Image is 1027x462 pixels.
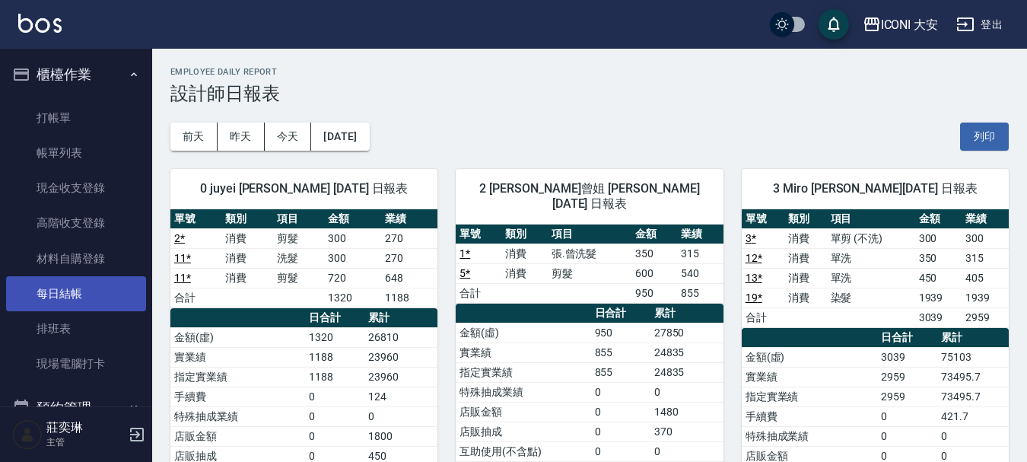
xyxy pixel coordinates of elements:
[364,406,437,426] td: 0
[170,209,221,229] th: 單號
[742,209,1009,328] table: a dense table
[273,209,324,229] th: 項目
[937,367,1009,387] td: 73495.7
[960,123,1009,151] button: 列印
[591,402,650,422] td: 0
[18,14,62,33] img: Logo
[877,347,937,367] td: 3039
[677,244,723,263] td: 315
[877,328,937,348] th: 日合計
[324,288,380,307] td: 1320
[742,387,878,406] td: 指定實業績
[937,426,1009,446] td: 0
[857,9,945,40] button: ICONI 大安
[170,209,437,308] table: a dense table
[381,209,437,229] th: 業績
[456,343,590,362] td: 實業績
[6,388,146,428] button: 預約管理
[381,228,437,248] td: 270
[742,307,784,327] td: 合計
[962,228,1009,248] td: 300
[548,244,632,263] td: 張.曾洗髮
[827,268,915,288] td: 單洗
[827,248,915,268] td: 單洗
[591,362,650,382] td: 855
[742,209,784,229] th: 單號
[474,181,704,212] span: 2 [PERSON_NAME]曾姐 [PERSON_NAME] [DATE] 日報表
[273,248,324,268] td: 洗髮
[827,209,915,229] th: 項目
[305,308,364,328] th: 日合計
[501,263,547,283] td: 消費
[784,268,827,288] td: 消費
[937,347,1009,367] td: 75103
[962,307,1009,327] td: 2959
[591,323,650,343] td: 950
[950,11,1009,39] button: 登出
[381,268,437,288] td: 648
[915,228,962,248] td: 300
[170,288,221,307] td: 合計
[170,426,305,446] td: 店販金額
[170,123,218,151] button: 前天
[381,248,437,268] td: 270
[364,327,437,347] td: 26810
[311,123,369,151] button: [DATE]
[784,228,827,248] td: 消費
[265,123,312,151] button: 今天
[6,100,146,135] a: 打帳單
[456,225,723,304] table: a dense table
[46,435,124,449] p: 主管
[456,441,590,461] td: 互助使用(不含點)
[591,343,650,362] td: 855
[650,441,723,461] td: 0
[937,387,1009,406] td: 73495.7
[6,206,146,241] a: 高階收支登錄
[324,209,380,229] th: 金額
[6,135,146,170] a: 帳單列表
[760,181,990,196] span: 3 Miro [PERSON_NAME][DATE] 日報表
[631,225,677,244] th: 金額
[877,426,937,446] td: 0
[631,283,677,303] td: 950
[273,228,324,248] td: 剪髮
[650,304,723,323] th: 累計
[170,367,305,387] td: 指定實業績
[650,362,723,382] td: 24835
[364,367,437,387] td: 23960
[324,228,380,248] td: 300
[962,288,1009,307] td: 1939
[915,307,962,327] td: 3039
[742,347,878,367] td: 金額(虛)
[915,209,962,229] th: 金額
[170,406,305,426] td: 特殊抽成業績
[6,346,146,381] a: 現場電腦打卡
[170,347,305,367] td: 實業績
[650,402,723,422] td: 1480
[305,426,364,446] td: 0
[6,55,146,94] button: 櫃檯作業
[324,268,380,288] td: 720
[877,387,937,406] td: 2959
[305,406,364,426] td: 0
[305,327,364,347] td: 1320
[548,263,632,283] td: 剪髮
[456,323,590,343] td: 金額(虛)
[784,209,827,229] th: 類別
[364,308,437,328] th: 累計
[548,225,632,244] th: 項目
[456,422,590,441] td: 店販抽成
[915,268,962,288] td: 450
[742,426,878,446] td: 特殊抽成業績
[456,362,590,382] td: 指定實業績
[170,67,1009,77] h2: Employee Daily Report
[591,422,650,441] td: 0
[877,367,937,387] td: 2959
[962,248,1009,268] td: 315
[591,304,650,323] th: 日合計
[650,343,723,362] td: 24835
[221,248,272,268] td: 消費
[827,288,915,307] td: 染髮
[273,268,324,288] td: 剪髮
[742,367,878,387] td: 實業績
